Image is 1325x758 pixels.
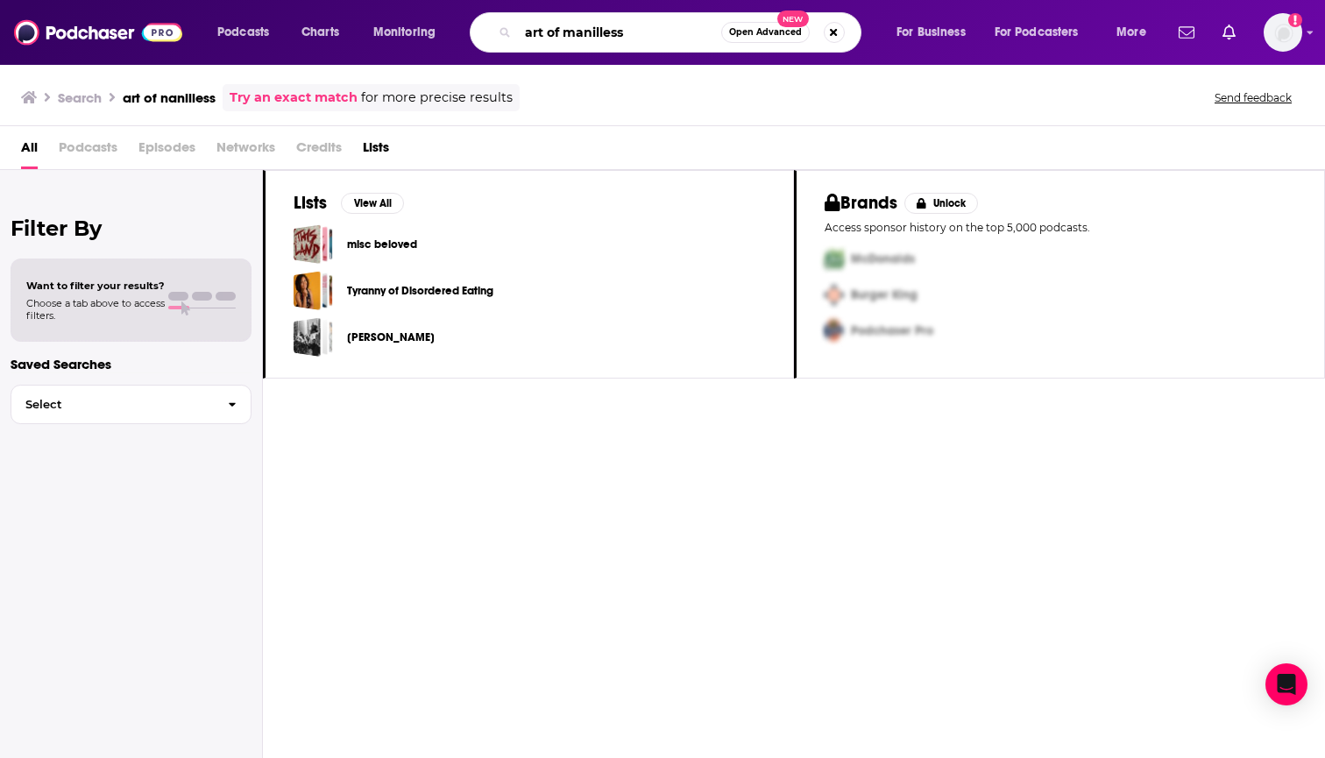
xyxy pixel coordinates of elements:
[361,18,458,46] button: open menu
[14,16,182,49] img: Podchaser - Follow, Share and Rate Podcasts
[729,28,802,37] span: Open Advanced
[1264,13,1302,52] span: Logged in as alignPR
[1209,90,1297,105] button: Send feedback
[995,20,1079,45] span: For Podcasters
[294,271,333,310] a: Tyranny of Disordered Eating
[884,18,988,46] button: open menu
[11,385,252,424] button: Select
[1265,663,1307,705] div: Open Intercom Messenger
[301,20,339,45] span: Charts
[341,193,404,214] button: View All
[290,18,350,46] a: Charts
[1264,13,1302,52] button: Show profile menu
[21,133,38,169] a: All
[59,133,117,169] span: Podcasts
[363,133,389,169] a: Lists
[294,192,327,214] h2: Lists
[851,287,918,302] span: Burger King
[486,12,878,53] div: Search podcasts, credits, & more...
[123,89,216,106] h3: art of nanilless
[1288,13,1302,27] svg: Add a profile image
[373,20,436,45] span: Monitoring
[26,280,165,292] span: Want to filter your results?
[216,133,275,169] span: Networks
[825,192,897,214] h2: Brands
[11,356,252,372] p: Saved Searches
[361,88,513,108] span: for more precise results
[294,224,333,264] a: misc beloved
[347,235,417,254] a: misc beloved
[851,323,933,338] span: Podchaser Pro
[11,216,252,241] h2: Filter By
[851,251,915,266] span: McDonalds
[777,11,809,27] span: New
[138,133,195,169] span: Episodes
[205,18,292,46] button: open menu
[818,241,851,277] img: First Pro Logo
[518,18,721,46] input: Search podcasts, credits, & more...
[1215,18,1243,47] a: Show notifications dropdown
[230,88,358,108] a: Try an exact match
[818,277,851,313] img: Second Pro Logo
[721,22,810,43] button: Open AdvancedNew
[818,313,851,349] img: Third Pro Logo
[1172,18,1201,47] a: Show notifications dropdown
[904,193,979,214] button: Unlock
[58,89,102,106] h3: Search
[896,20,966,45] span: For Business
[294,192,404,214] a: ListsView All
[1116,20,1146,45] span: More
[11,399,214,410] span: Select
[296,133,342,169] span: Credits
[983,18,1104,46] button: open menu
[294,317,333,357] a: Donna Murch
[347,281,493,301] a: Tyranny of Disordered Eating
[347,328,435,347] a: [PERSON_NAME]
[217,20,269,45] span: Podcasts
[825,221,1296,234] p: Access sponsor history on the top 5,000 podcasts.
[1104,18,1168,46] button: open menu
[26,297,165,322] span: Choose a tab above to access filters.
[1264,13,1302,52] img: User Profile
